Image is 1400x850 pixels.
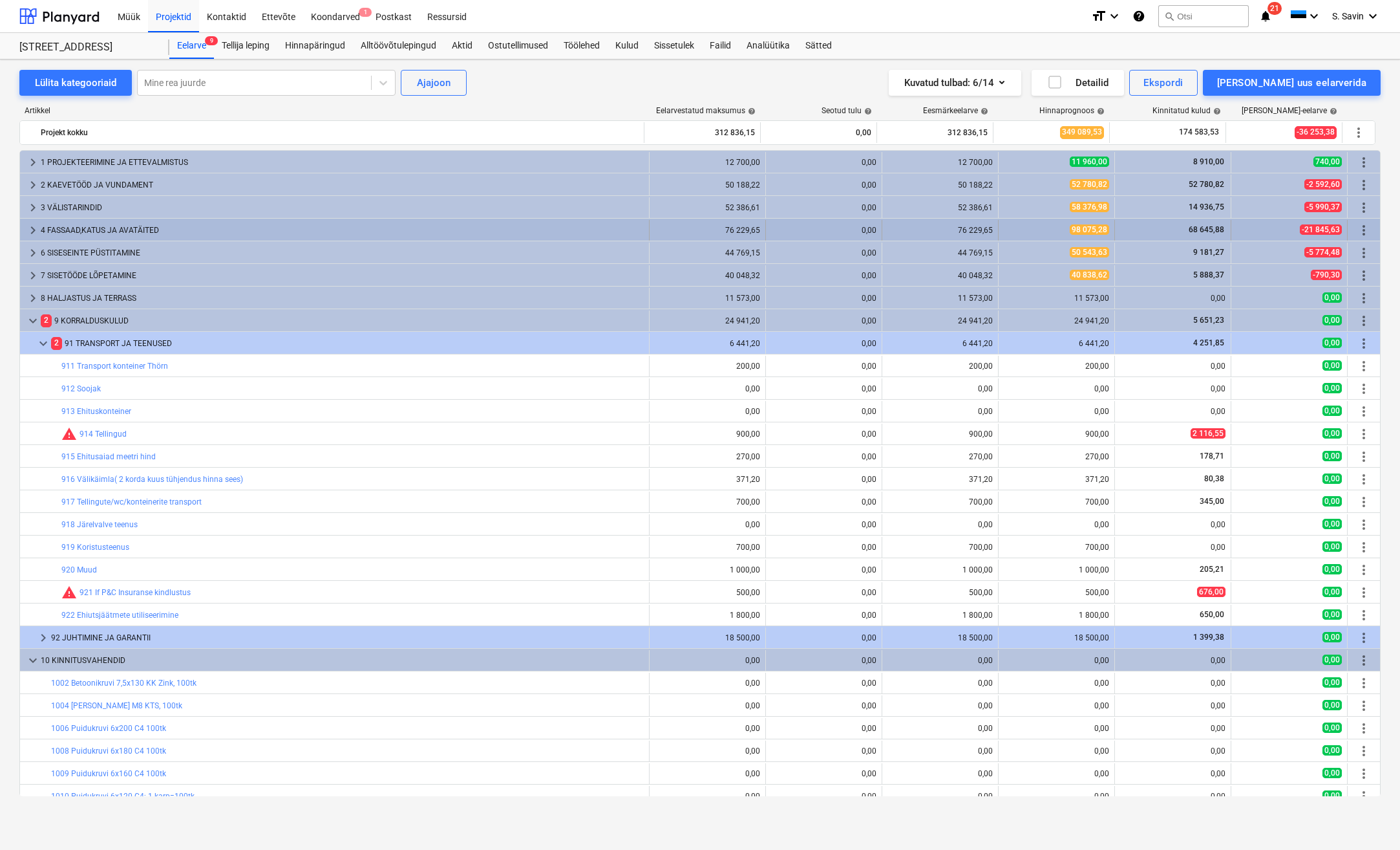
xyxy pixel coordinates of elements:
span: 0,00 [1322,587,1342,597]
a: Ostutellimused [480,33,556,59]
div: 0,00 [1120,362,1225,371]
div: 6 441,20 [887,339,993,348]
a: 912 Soojak [61,384,101,393]
div: 270,00 [887,452,993,461]
div: 1 000,00 [887,565,993,574]
div: [STREET_ADDRESS] [19,41,154,54]
span: Rohkem tegevusi [1356,653,1372,668]
div: 1 000,00 [655,565,760,574]
div: 0,00 [1004,679,1109,688]
span: 5 651,23 [1192,316,1225,325]
div: 0,00 [1120,679,1225,688]
div: 312 836,15 [650,122,755,143]
div: 52 386,61 [655,203,760,212]
a: Sissetulek [646,33,702,59]
span: Rohkem tegevusi [1356,494,1372,510]
span: 178,71 [1198,452,1225,461]
span: 2 [51,337,62,349]
button: Kuvatud tulbad:6/14 [889,70,1021,96]
span: 0,00 [1322,745,1342,756]
div: 0,00 [771,430,876,439]
div: Eesmärkeelarve [923,106,988,115]
div: 1 PROJEKTEERIMINE JA ETTEVALMISTUS [41,152,644,173]
span: keyboard_arrow_down [25,313,41,329]
a: 1002 Betoonikruvi 7,5x130 KK Zink, 100tk [51,679,196,688]
span: Rohkem tegevusi [1356,698,1372,714]
div: Detailid [1047,74,1108,91]
span: 0,00 [1322,474,1342,484]
span: 50 543,63 [1070,247,1109,257]
span: 2 116,55 [1191,428,1225,439]
span: Rohkem tegevusi [1356,177,1372,193]
span: Rohkem tegevusi [1356,449,1372,464]
button: Detailid [1032,70,1124,96]
span: keyboard_arrow_right [25,223,41,238]
div: 0,00 [1004,520,1109,529]
span: 0,00 [1322,338,1342,348]
a: Kulud [608,33,646,59]
span: Rohkem tegevusi [1356,155,1372,170]
span: 174 583,53 [1178,127,1220,138]
span: 0,00 [1322,541,1342,552]
button: Ajajoon [401,70,467,96]
div: 0,00 [1120,520,1225,529]
div: 700,00 [655,497,760,507]
div: 0,00 [887,679,993,688]
a: 1008 Puidukruvi 6x180 C4 100tk [51,746,166,756]
span: Rohkem tegevusi [1356,426,1372,442]
button: Lülita kategooriaid [19,70,132,96]
span: keyboard_arrow_right [25,268,41,283]
a: 922 Ehiutsjäätmete utiliseerimine [61,611,178,620]
span: -2 592,60 [1304,179,1342,190]
div: 10 KINNITUSVAHENDID [41,650,644,671]
span: 9 [205,36,218,45]
div: Seotud tulu [822,106,872,115]
div: 76 229,65 [887,226,993,235]
span: 1 399,38 [1192,633,1225,642]
div: 0,00 [771,679,876,688]
span: Rohkem tegevusi [1351,125,1366,140]
div: 700,00 [887,543,993,552]
div: 270,00 [1004,452,1109,461]
div: 0,00 [655,701,760,710]
div: 0,00 [1004,407,1109,416]
div: 0,00 [655,679,760,688]
div: 500,00 [887,588,993,597]
div: Analüütika [739,33,798,59]
div: 0,00 [1120,543,1225,552]
div: Artikkel [19,106,645,115]
div: 7 SISETÖÖDE LÕPETAMINE [41,265,644,286]
span: 9 181,27 [1192,248,1225,257]
div: 50 188,22 [887,180,993,190]
div: 0,00 [771,656,876,665]
div: Lülita kategooriaid [35,74,116,91]
div: 44 769,15 [887,248,993,257]
div: 371,20 [887,475,993,484]
div: 0,00 [887,746,993,756]
span: -5 990,37 [1304,202,1342,212]
span: Rohkem tegevusi [1356,539,1372,555]
span: help [745,107,756,115]
a: Töölehed [556,33,608,59]
div: 12 700,00 [655,158,760,167]
span: help [1327,107,1337,115]
div: 700,00 [655,543,760,552]
span: Rohkem tegevusi [1356,268,1372,283]
span: 58 376,98 [1070,202,1109,212]
span: Seotud kulud ületavad prognoosi [61,426,77,442]
div: 0,00 [887,384,993,393]
div: 18 500,00 [887,633,993,642]
div: 40 048,32 [655,271,760,280]
span: 0,00 [1322,700,1342,710]
div: 24 941,20 [655,316,760,325]
div: 0,00 [1004,724,1109,733]
div: 0,00 [771,294,876,303]
span: Rohkem tegevusi [1356,245,1372,261]
span: 0,00 [1322,383,1342,393]
a: Eelarve9 [169,33,214,59]
span: 345,00 [1198,497,1225,506]
div: 700,00 [887,497,993,507]
div: Hinnapäringud [277,33,353,59]
div: 0,00 [1120,701,1225,710]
